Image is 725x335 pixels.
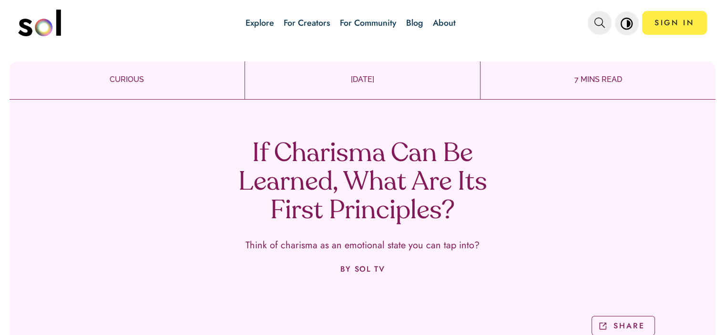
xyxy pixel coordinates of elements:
[433,17,456,29] a: About
[340,17,397,29] a: For Community
[284,17,330,29] a: For Creators
[18,6,707,40] nav: main navigation
[642,11,707,35] a: SIGN IN
[245,17,274,29] a: Explore
[18,10,61,36] img: logo
[406,17,423,29] a: Blog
